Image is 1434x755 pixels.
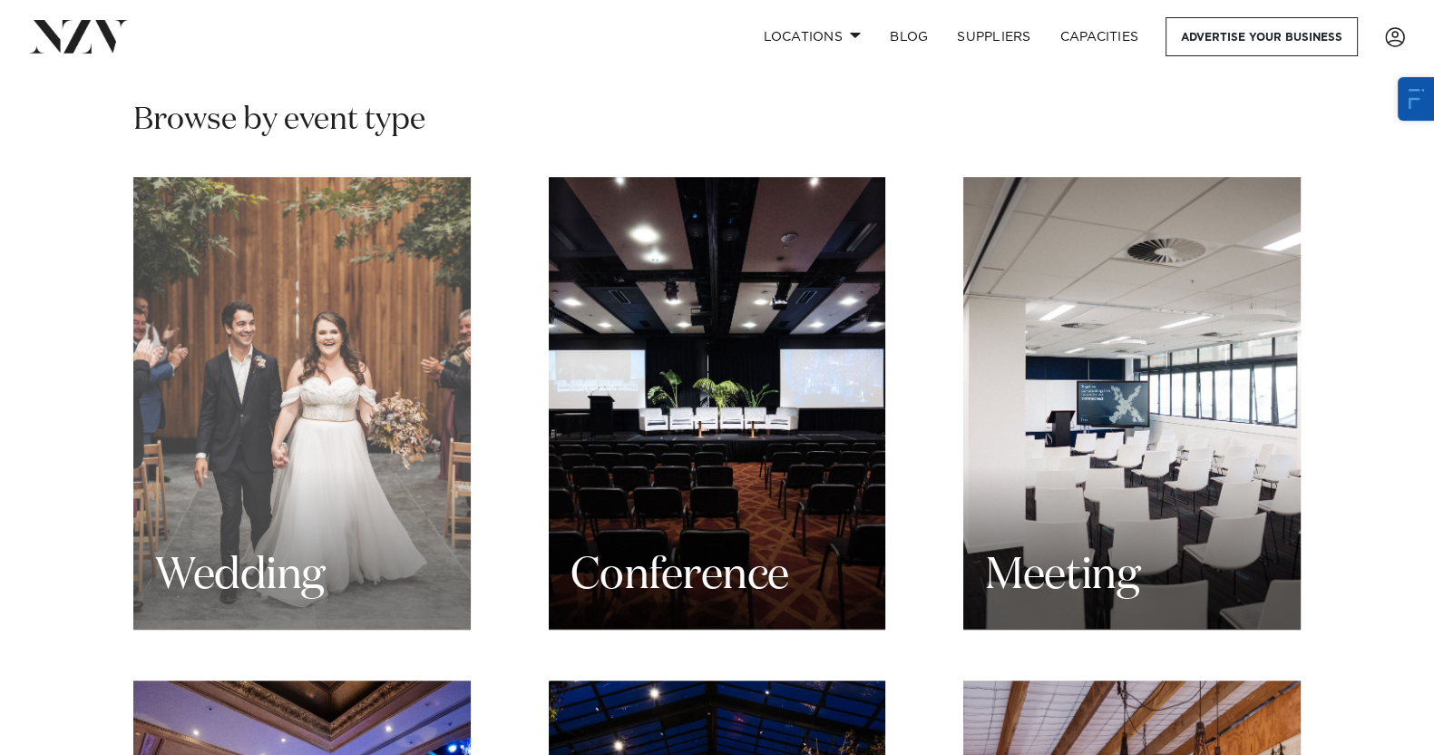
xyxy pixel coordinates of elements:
h3: Meeting [985,548,1139,605]
a: Capacities [1046,17,1154,56]
a: BLOG [875,17,942,56]
a: Advertise your business [1166,17,1358,56]
a: Locations [748,17,875,56]
a: Wedding Wedding [133,177,471,630]
a: Conference Conference [549,177,886,630]
h3: Conference [571,548,789,605]
h3: Wedding [155,548,325,605]
h2: Browse by event type [133,100,1301,141]
img: nzv-logo.png [29,20,128,53]
a: Meeting Meeting [963,177,1301,630]
a: SUPPLIERS [942,17,1045,56]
